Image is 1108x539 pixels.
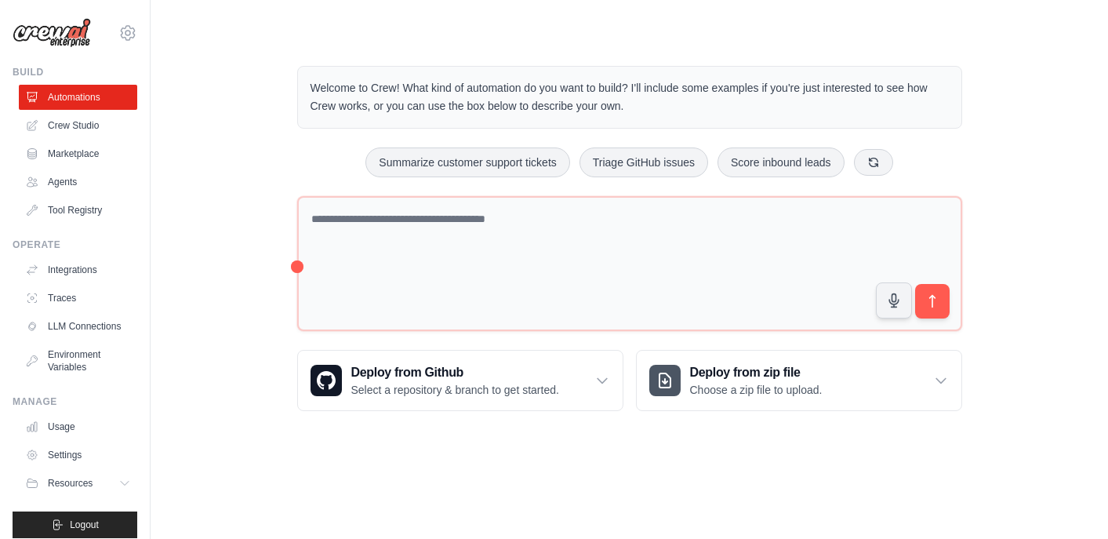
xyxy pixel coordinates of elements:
a: Crew Studio [19,113,137,138]
a: Tool Registry [19,198,137,223]
a: Usage [19,414,137,439]
div: Manage [13,395,137,408]
button: Triage GitHub issues [579,147,708,177]
a: Marketplace [19,141,137,166]
img: Logo [13,18,91,48]
h3: Deploy from zip file [690,363,823,382]
button: Summarize customer support tickets [365,147,569,177]
a: LLM Connections [19,314,137,339]
div: Operate [13,239,137,251]
h3: Deploy from Github [351,363,559,382]
a: Settings [19,442,137,468]
span: Resources [48,477,93,490]
div: Build [13,66,137,78]
span: Logout [70,519,99,531]
p: Welcome to Crew! What kind of automation do you want to build? I'll include some examples if you'... [311,79,949,115]
a: Automations [19,85,137,110]
a: Traces [19,286,137,311]
a: Environment Variables [19,342,137,380]
p: Choose a zip file to upload. [690,382,823,398]
button: Resources [19,471,137,496]
a: Agents [19,169,137,195]
a: Integrations [19,257,137,282]
p: Select a repository & branch to get started. [351,382,559,398]
button: Logout [13,512,137,538]
button: Score inbound leads [717,147,845,177]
